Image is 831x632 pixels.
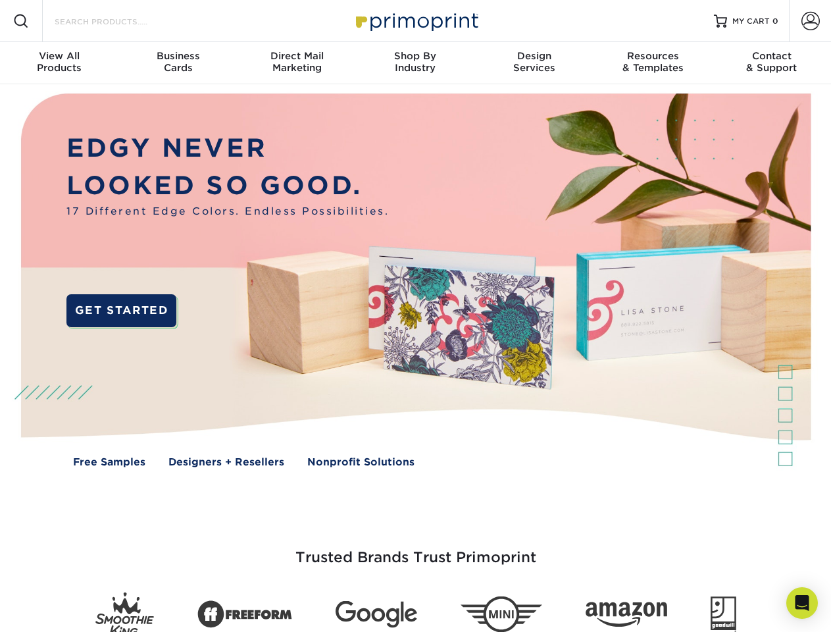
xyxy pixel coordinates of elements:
a: Shop ByIndustry [356,42,474,84]
a: DesignServices [475,42,593,84]
span: 0 [772,16,778,26]
input: SEARCH PRODUCTS..... [53,13,182,29]
h3: Trusted Brands Trust Primoprint [31,517,801,582]
a: Designers + Resellers [168,455,284,470]
div: Marketing [238,50,356,74]
div: & Templates [593,50,712,74]
img: Goodwill [711,596,736,632]
span: 17 Different Edge Colors. Endless Possibilities. [66,204,389,219]
p: EDGY NEVER [66,130,389,167]
img: Google [336,601,417,628]
img: Amazon [586,602,667,627]
a: Contact& Support [713,42,831,84]
span: Resources [593,50,712,62]
span: Contact [713,50,831,62]
div: Industry [356,50,474,74]
a: BusinessCards [118,42,237,84]
span: Design [475,50,593,62]
span: MY CART [732,16,770,27]
div: Cards [118,50,237,74]
p: LOOKED SO GOOD. [66,167,389,205]
span: Direct Mail [238,50,356,62]
img: Primoprint [350,7,482,35]
a: Nonprofit Solutions [307,455,415,470]
a: GET STARTED [66,294,176,327]
a: Free Samples [73,455,145,470]
a: Direct MailMarketing [238,42,356,84]
div: Services [475,50,593,74]
div: & Support [713,50,831,74]
div: Open Intercom Messenger [786,587,818,619]
span: Business [118,50,237,62]
span: Shop By [356,50,474,62]
a: Resources& Templates [593,42,712,84]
